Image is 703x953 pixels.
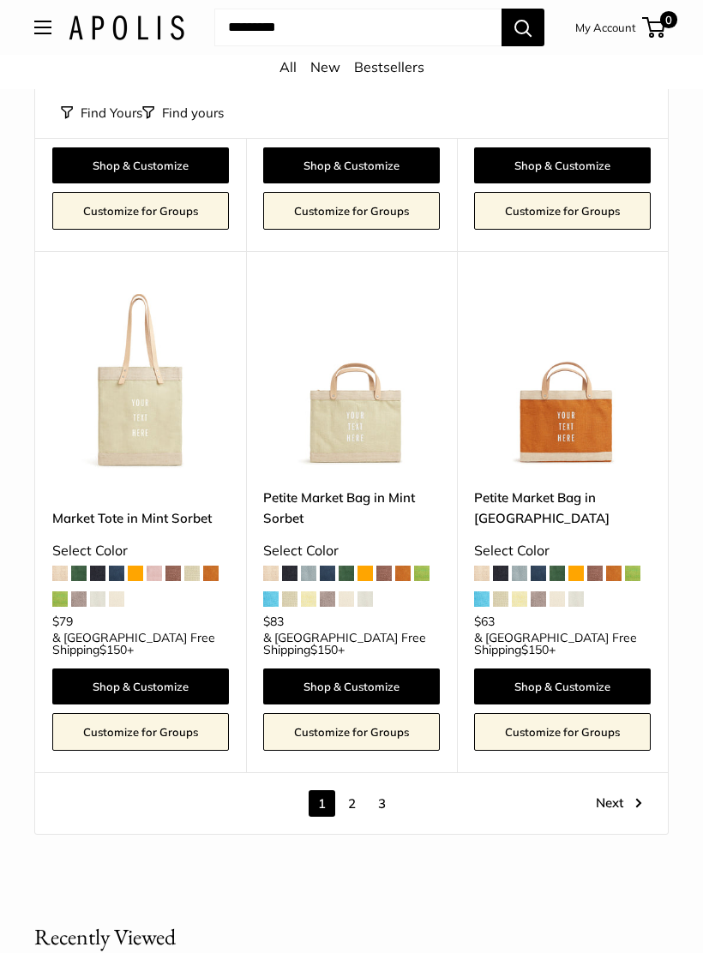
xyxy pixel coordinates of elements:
[474,538,651,564] div: Select Color
[474,488,651,528] a: Petite Market Bag in [GEOGRAPHIC_DATA]
[263,614,284,629] span: $83
[339,790,365,817] a: 2
[644,17,665,38] a: 0
[263,632,440,656] span: & [GEOGRAPHIC_DATA] Free Shipping +
[52,713,229,751] a: Customize for Groups
[263,294,440,471] a: Petite Market Bag in Mint SorbetPetite Market Bag in Mint Sorbet
[52,294,229,471] a: Market Tote in Mint SorbetMarket Tote in Mint Sorbet
[521,642,549,657] span: $150
[52,192,229,230] a: Customize for Groups
[263,294,440,471] img: Petite Market Bag in Mint Sorbet
[52,538,229,564] div: Select Color
[52,668,229,704] a: Shop & Customize
[369,790,395,817] a: 3
[474,614,495,629] span: $63
[52,632,229,656] span: & [GEOGRAPHIC_DATA] Free Shipping +
[474,713,651,751] a: Customize for Groups
[52,614,73,629] span: $79
[575,17,636,38] a: My Account
[34,21,51,34] button: Open menu
[474,294,651,471] a: Petite Market Bag in CognacPetite Market Bag in Cognac
[52,508,229,528] a: Market Tote in Mint Sorbet
[474,294,651,471] img: Petite Market Bag in Cognac
[263,713,440,751] a: Customize for Groups
[263,668,440,704] a: Shop & Customize
[279,58,297,75] a: All
[263,488,440,528] a: Petite Market Bag in Mint Sorbet
[309,790,335,817] span: 1
[214,9,502,46] input: Search...
[52,147,229,183] a: Shop & Customize
[474,192,651,230] a: Customize for Groups
[474,147,651,183] a: Shop & Customize
[660,11,677,28] span: 0
[263,192,440,230] a: Customize for Groups
[142,101,224,125] button: Filter collection
[52,294,229,471] img: Market Tote in Mint Sorbet
[61,101,142,125] button: Find Yours
[354,58,424,75] a: Bestsellers
[596,790,642,817] a: Next
[69,15,184,40] img: Apolis
[263,538,440,564] div: Select Color
[502,9,544,46] button: Search
[474,668,651,704] a: Shop & Customize
[474,632,651,656] span: & [GEOGRAPHIC_DATA] Free Shipping +
[263,147,440,183] a: Shop & Customize
[99,642,127,657] span: $150
[310,58,340,75] a: New
[310,642,338,657] span: $150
